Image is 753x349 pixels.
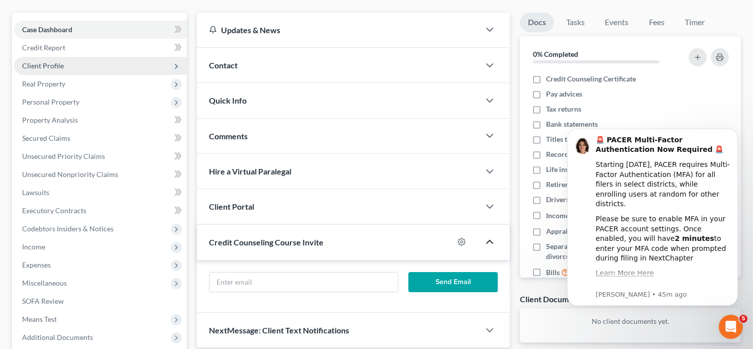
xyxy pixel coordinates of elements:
input: Enter email [209,273,398,292]
span: Personal Property [22,98,79,106]
div: Updates & News [209,25,468,35]
span: Bills [546,268,560,278]
span: Expenses [22,260,51,269]
span: Real Property [22,79,65,88]
span: Executory Contracts [22,206,86,215]
a: Executory Contracts [14,202,187,220]
span: Credit Counseling Course Invite [209,237,324,247]
span: Comments [209,131,248,141]
a: Case Dashboard [14,21,187,39]
span: Income Documents [546,211,606,221]
span: Life insurance policies [546,164,615,175]
span: Titles to motor vehicles [546,134,619,144]
span: Appraisal reports [546,226,601,236]
span: Retirement account statements [546,180,643,190]
span: SOFA Review [22,297,64,305]
span: Unsecured Priority Claims [22,152,105,160]
span: Additional Documents [22,333,93,341]
iframe: Intercom live chat [719,315,743,339]
span: Tax returns [546,104,581,114]
span: Means Test [22,315,57,323]
a: Lawsuits [14,184,187,202]
span: Hire a Virtual Paralegal [209,166,291,176]
span: Separation agreements or decrees of divorces [546,241,677,261]
span: Recorded mortgages and deeds [546,149,643,159]
a: Unsecured Nonpriority Claims [14,165,187,184]
strong: 0% Completed [533,50,578,58]
a: Tasks [558,13,593,32]
span: 5 [739,315,747,323]
a: Docs [520,13,554,32]
span: Property Analysis [22,116,78,124]
span: Unsecured Nonpriority Claims [22,170,118,179]
span: Secured Claims [22,134,70,142]
span: Credit Counseling Certificate [546,74,636,84]
button: Send Email [408,272,498,292]
a: Secured Claims [14,129,187,147]
span: Quick Info [209,96,247,105]
div: Client Documents [520,294,584,304]
a: Property Analysis [14,111,187,129]
a: Events [597,13,636,32]
span: Pay advices [546,89,582,99]
a: Timer [677,13,713,32]
span: Credit Report [22,43,65,52]
span: Bank statements [546,119,598,129]
a: Fees [640,13,673,32]
span: Contact [209,60,238,70]
span: Case Dashboard [22,25,72,34]
span: Client Profile [22,61,64,70]
span: Lawsuits [22,188,49,197]
a: SOFA Review [14,292,187,310]
p: No client documents yet. [528,316,733,326]
span: Codebtors Insiders & Notices [22,224,114,233]
span: NextMessage: Client Text Notifications [209,325,349,335]
span: Drivers license & social security card [546,195,661,205]
span: Client Portal [209,202,254,211]
iframe: Intercom notifications message [552,114,753,322]
span: Income [22,242,45,251]
a: Unsecured Priority Claims [14,147,187,165]
a: Credit Report [14,39,187,57]
span: Miscellaneous [22,279,67,287]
